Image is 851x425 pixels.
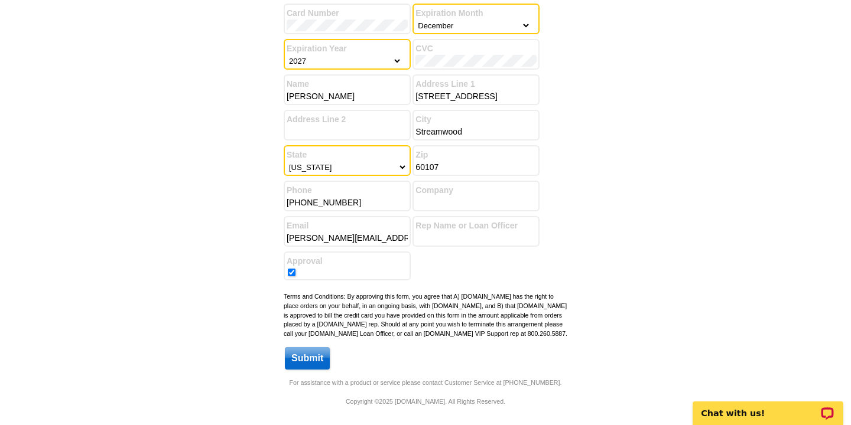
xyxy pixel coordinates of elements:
label: CVC [415,42,537,55]
label: Rep Name or Loan Officer [415,220,537,232]
label: Address Line 1 [415,78,537,90]
label: City [415,113,537,126]
label: Name [287,78,408,90]
label: Phone [287,184,408,197]
label: Expiration Month [415,7,537,19]
label: Card Number [287,7,408,19]
label: Approval [287,255,408,267]
label: Email [287,220,408,232]
small: Terms and Conditions: By approving this form, you agree that A) [DOMAIN_NAME] has the right to pl... [284,293,567,337]
label: State [287,149,408,161]
label: Company [415,184,537,197]
label: Zip [415,149,537,161]
label: Address Line 2 [287,113,408,126]
label: Expiration Year [287,42,408,55]
iframe: LiveChat chat widget [685,388,851,425]
input: Submit [285,347,330,370]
